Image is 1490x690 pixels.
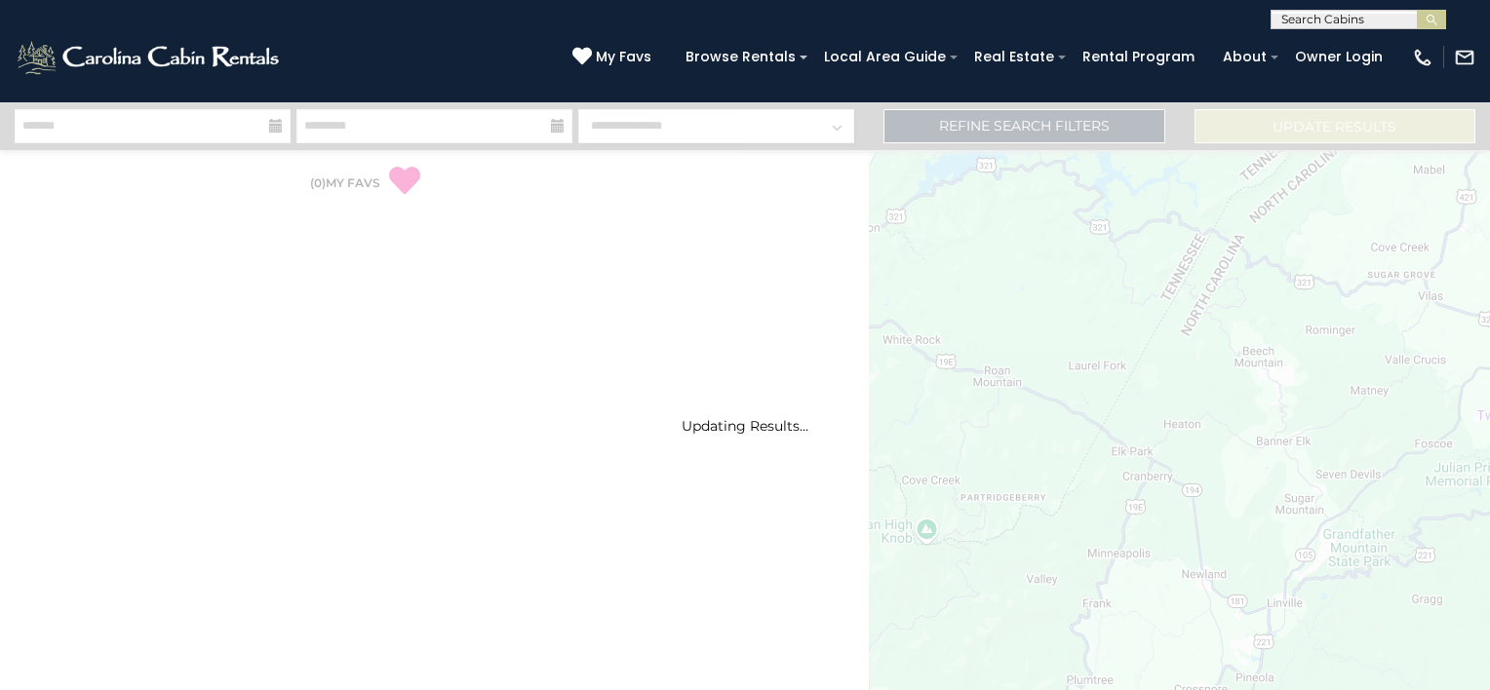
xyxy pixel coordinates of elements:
[572,47,656,68] a: My Favs
[964,42,1064,72] a: Real Estate
[1213,42,1276,72] a: About
[676,42,805,72] a: Browse Rentals
[814,42,956,72] a: Local Area Guide
[1073,42,1204,72] a: Rental Program
[1285,42,1392,72] a: Owner Login
[596,47,651,67] span: My Favs
[1412,47,1433,68] img: phone-regular-white.png
[1454,47,1475,68] img: mail-regular-white.png
[15,38,285,77] img: White-1-2.png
